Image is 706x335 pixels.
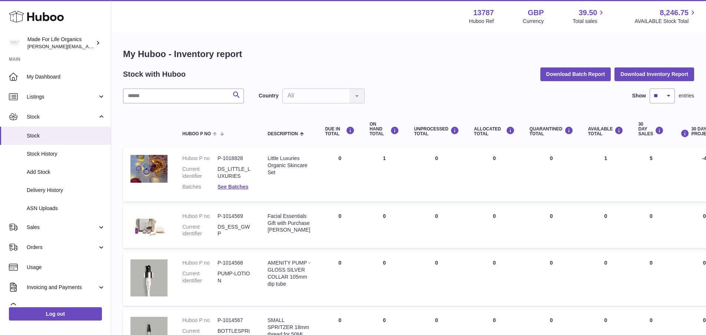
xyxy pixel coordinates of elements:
span: Total sales [573,18,606,25]
span: entries [679,92,694,99]
dd: P-1014567 [218,317,253,324]
dd: DS_ESS_GWP [218,223,253,238]
dd: DS_LITTLE_LUXURIES [218,166,253,180]
div: 30 DAY SALES [638,122,664,137]
a: 8,246.75 AVAILABLE Stock Total [634,8,697,25]
span: Usage [27,264,105,271]
label: Show [632,92,646,99]
td: 0 [362,252,407,306]
div: ON HAND Total [369,122,399,137]
td: 0 [407,205,467,249]
td: 5 [631,147,671,202]
span: 0 [550,260,553,266]
span: AVAILABLE Stock Total [634,18,697,25]
button: Download Batch Report [540,67,611,81]
td: 0 [318,147,362,202]
div: QUARANTINED Total [530,126,573,136]
span: Delivery History [27,187,105,194]
td: 0 [318,252,362,306]
img: product image [130,213,168,238]
dt: Batches [182,183,218,190]
img: geoff.winwood@madeforlifeorganics.com [9,37,20,49]
span: 0 [550,213,553,219]
span: Orders [27,244,97,251]
td: 0 [407,147,467,202]
span: 8,246.75 [660,8,689,18]
span: 0 [550,155,553,161]
dt: Huboo P no [182,259,218,266]
dt: Current identifier [182,270,218,284]
td: 0 [581,205,631,249]
td: 0 [467,205,522,249]
span: 39.50 [579,8,597,18]
div: Little Luxuries Organic Skincare Set [268,155,310,176]
td: 1 [581,147,631,202]
div: ALLOCATED Total [474,126,515,136]
span: Description [268,132,298,136]
span: My Dashboard [27,73,105,80]
td: 0 [631,205,671,249]
td: 0 [467,147,522,202]
td: 0 [581,252,631,306]
span: Invoicing and Payments [27,284,97,291]
span: Stock [27,132,105,139]
button: Download Inventory Report [614,67,694,81]
span: Sales [27,224,97,231]
dd: P-1018828 [218,155,253,162]
td: 0 [318,205,362,249]
a: See Batches [218,184,248,190]
h2: Stock with Huboo [123,69,186,79]
a: 39.50 Total sales [573,8,606,25]
span: Cases [27,304,105,311]
div: Currency [523,18,544,25]
td: 0 [631,252,671,306]
strong: 13787 [473,8,494,18]
span: [PERSON_NAME][EMAIL_ADDRESS][PERSON_NAME][DOMAIN_NAME] [27,43,188,49]
div: Made For Life Organics [27,36,94,50]
td: 0 [407,252,467,306]
div: Huboo Ref [469,18,494,25]
span: 0 [550,317,553,323]
div: AMENITY PUMP - GLOSS SILVER COLLAR 105mm dip tube [268,259,310,288]
td: 0 [467,252,522,306]
td: 1 [362,147,407,202]
div: Facial Essentials Gift with Purchase [PERSON_NAME] [268,213,310,234]
dt: Huboo P no [182,213,218,220]
span: Listings [27,93,97,100]
div: AVAILABLE Total [588,126,624,136]
dd: P-1014568 [218,259,253,266]
dt: Current identifier [182,166,218,180]
label: Country [259,92,279,99]
span: Add Stock [27,169,105,176]
dd: PUMP-LOTION [218,270,253,284]
strong: GBP [528,8,544,18]
span: Huboo P no [182,132,211,136]
img: product image [130,155,168,183]
a: Log out [9,307,102,321]
span: Stock History [27,150,105,157]
span: ASN Uploads [27,205,105,212]
img: product image [130,259,168,296]
h1: My Huboo - Inventory report [123,48,694,60]
td: 0 [362,205,407,249]
dt: Current identifier [182,223,218,238]
div: DUE IN TOTAL [325,126,355,136]
dt: Huboo P no [182,317,218,324]
div: UNPROCESSED Total [414,126,459,136]
dd: P-1014569 [218,213,253,220]
dt: Huboo P no [182,155,218,162]
span: Stock [27,113,97,120]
